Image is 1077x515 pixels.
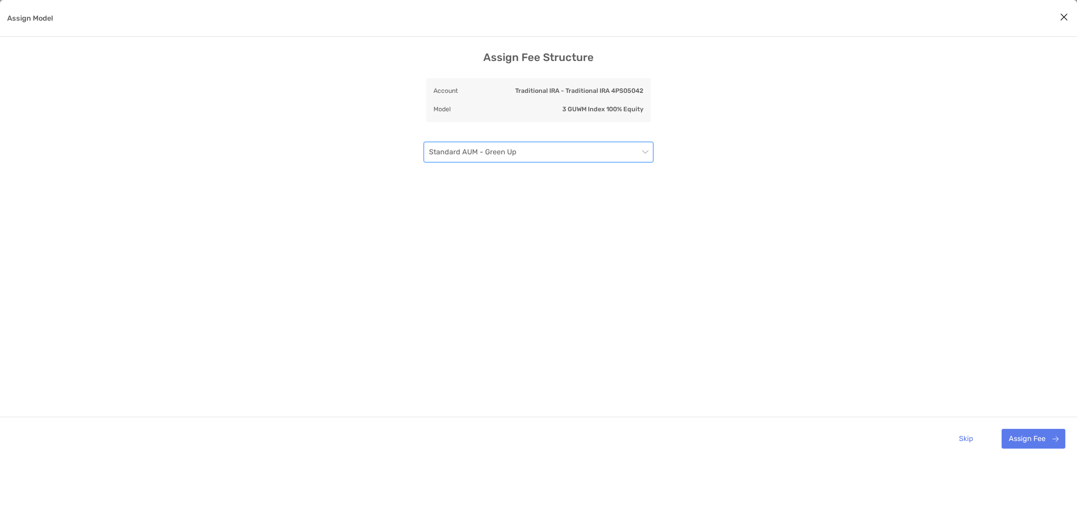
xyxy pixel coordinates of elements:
[433,85,458,96] p: Account
[7,13,53,24] p: Assign Model
[515,85,644,96] p: Traditional IRA - Traditional IRA 4PS05042
[952,429,980,449] button: Skip
[433,104,451,115] p: Model
[562,104,644,115] p: 3 GUWM Index 100% Equity
[1002,429,1065,449] button: Assign Fee
[429,142,648,162] span: Standard AUM - Green Up
[483,51,594,64] h3: Assign Fee Structure
[1057,11,1071,24] button: Close modal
